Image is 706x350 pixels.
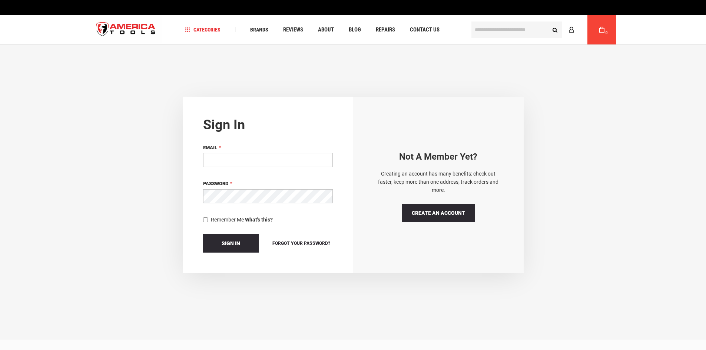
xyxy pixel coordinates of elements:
span: Categories [185,27,221,32]
span: Password [203,181,228,186]
a: Categories [182,25,224,35]
a: 0 [595,15,609,44]
button: Search [548,23,562,37]
button: Sign In [203,234,259,253]
span: Reviews [283,27,303,33]
strong: Sign in [203,117,245,133]
span: Sign In [222,240,240,246]
strong: What's this? [245,217,273,223]
a: Contact Us [407,25,443,35]
img: America Tools [90,16,162,44]
span: Brands [250,27,268,32]
span: Remember Me [211,217,244,223]
a: Reviews [280,25,306,35]
a: About [315,25,337,35]
p: Creating an account has many benefits: check out faster, keep more than one address, track orders... [374,170,503,194]
a: Blog [345,25,364,35]
a: Repairs [372,25,398,35]
span: Forgot Your Password? [272,241,330,246]
a: Create an Account [402,204,475,222]
span: Create an Account [412,210,465,216]
strong: Not a Member yet? [399,151,477,162]
a: Brands [247,25,272,35]
span: Contact Us [410,27,440,33]
a: store logo [90,16,162,44]
span: Repairs [376,27,395,33]
span: About [318,27,334,33]
a: Forgot Your Password? [270,239,333,247]
span: Blog [349,27,361,33]
span: 0 [606,31,608,35]
span: Email [203,145,217,150]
